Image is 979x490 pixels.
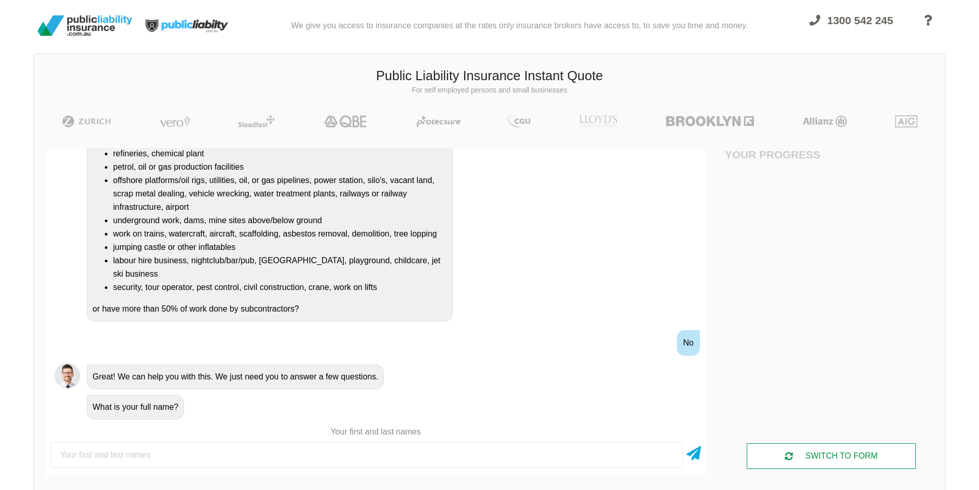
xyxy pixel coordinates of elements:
h3: Public Liability Insurance Instant Quote [42,67,937,85]
img: Public Liability Insurance Light [136,4,239,47]
img: Public Liability Insurance [33,11,136,40]
h4: Your Progress [725,148,832,161]
img: Brooklyn | Public Liability Insurance [662,115,758,128]
div: Great! We can help you with this. We just need you to answer a few questions. [87,365,384,389]
img: CGU | Public Liability Insurance [504,115,534,128]
img: Chatbot | PLI [54,363,80,389]
img: Vero | Public Liability Insurance [155,115,195,128]
li: security, tour operator, pest control, civil construction, crane, work on lifts [113,281,447,294]
li: jumping castle or other inflatables [113,241,447,254]
img: Zurich | Public Liability Insurance [58,115,116,128]
div: Do you undertake any work on or operate a business that is/has a: or have more than 50% of work d... [87,128,453,321]
div: SWITCH TO FORM [747,443,915,469]
div: What is your full name? [87,395,184,420]
li: labour hire business, nightclub/bar/pub, [GEOGRAPHIC_DATA], playground, childcare, jet ski business [113,254,447,281]
div: We give you access to insurance companies at the rates only insurance brokers have access to, to ... [291,4,748,47]
img: LLOYD's | Public Liability Insurance [574,115,623,128]
li: underground work, dams, mine sites above/below ground [113,214,447,227]
li: petrol, oil or gas production facilities [113,160,447,174]
img: Allianz | Public Liability Insurance [798,115,852,128]
a: 1300 542 245 [800,8,902,47]
img: Steadfast | Public Liability Insurance [234,115,279,128]
input: Your first and last names [50,442,682,468]
span: 1300 542 245 [827,14,893,26]
li: refineries, chemical plant [113,147,447,160]
li: offshore platforms/oil rigs, utilities, oil, or gas pipelines, power station, silo's, vacant land... [113,174,447,214]
img: Protecsure | Public Liability Insurance [413,115,465,128]
img: QBE | Public Liability Insurance [318,115,374,128]
img: AIG | Public Liability Insurance [891,115,921,128]
li: work on trains, watercraft, aircraft, scaffolding, asbestos removal, demolition, tree lopping [113,227,447,241]
div: No [677,330,699,356]
p: For self employed persons and small businesses [42,85,937,96]
p: Your first and last names [46,426,705,438]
